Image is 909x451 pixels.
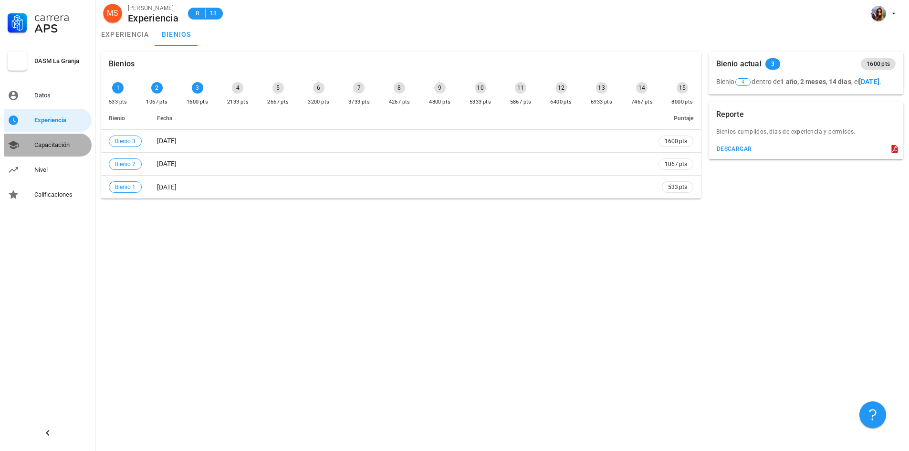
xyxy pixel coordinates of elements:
a: Capacitación [4,134,92,157]
div: Experiencia [34,116,88,124]
div: Bienios [109,52,135,76]
div: 4 [232,82,243,94]
span: [DATE] [157,183,177,191]
span: 1600 pts [665,136,687,146]
span: Bienio 2 [115,159,136,169]
span: Puntaje [674,115,693,122]
div: 1 [112,82,124,94]
div: 533 pts [109,97,127,107]
div: 8 [394,82,405,94]
div: [PERSON_NAME] [128,3,178,13]
div: 3 [192,82,203,94]
a: Datos [4,84,92,107]
a: bienios [155,23,198,46]
div: 3200 pts [308,97,329,107]
span: Bienio 1 [115,182,136,192]
div: 5867 pts [510,97,532,107]
span: B [194,9,201,18]
th: Bienio [101,107,149,130]
span: [DATE] [157,137,177,145]
span: 1067 pts [665,159,687,169]
div: 14 [636,82,648,94]
div: Datos [34,92,88,99]
div: 4800 pts [429,97,450,107]
div: Bienio actual [716,52,762,76]
div: avatar [871,6,886,21]
span: 13 [209,9,217,18]
div: APS [34,23,88,34]
span: 533 pts [668,182,687,192]
div: 6 [313,82,324,94]
th: Puntaje [651,107,701,130]
div: 9 [434,82,446,94]
div: 6400 pts [550,97,572,107]
span: el . [854,78,881,85]
a: Experiencia [4,109,92,132]
div: 1600 pts [187,97,208,107]
a: Nivel [4,158,92,181]
div: 1067 pts [146,97,167,107]
div: avatar [103,4,122,23]
div: 15 [677,82,688,94]
div: 6933 pts [591,97,612,107]
div: Nivel [34,166,88,174]
span: MS [107,4,118,23]
span: 4 [742,79,744,85]
span: 1600 pts [867,58,890,70]
div: 3733 pts [348,97,370,107]
div: 2133 pts [227,97,249,107]
div: 5 [272,82,284,94]
div: Capacitación [34,141,88,149]
span: Bienio dentro de , [716,78,853,85]
span: [DATE] [157,160,177,168]
b: 1 año, 2 meses, 14 días [780,78,851,85]
span: Bienio [109,115,125,122]
div: Calificaciones [34,191,88,199]
button: descargar [712,142,756,156]
span: 3 [771,58,774,70]
div: 4267 pts [389,97,410,107]
div: 12 [555,82,567,94]
div: Carrera [34,11,88,23]
div: 13 [596,82,607,94]
div: 10 [475,82,486,94]
div: descargar [716,146,752,152]
div: 7 [353,82,365,94]
span: Fecha [157,115,172,122]
div: Experiencia [128,13,178,23]
div: 2 [151,82,163,94]
div: 8000 pts [671,97,693,107]
div: DASM La Granja [34,57,88,65]
a: Calificaciones [4,183,92,206]
div: 5333 pts [470,97,491,107]
div: 2667 pts [267,97,289,107]
div: 11 [515,82,526,94]
b: [DATE] [859,78,879,85]
th: Fecha [149,107,651,130]
div: Bienios cumplidos, dias de experiencia y permisos. [709,127,903,142]
div: 7467 pts [631,97,653,107]
span: Bienio 3 [115,136,136,147]
div: Reporte [716,102,744,127]
a: experiencia [95,23,155,46]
